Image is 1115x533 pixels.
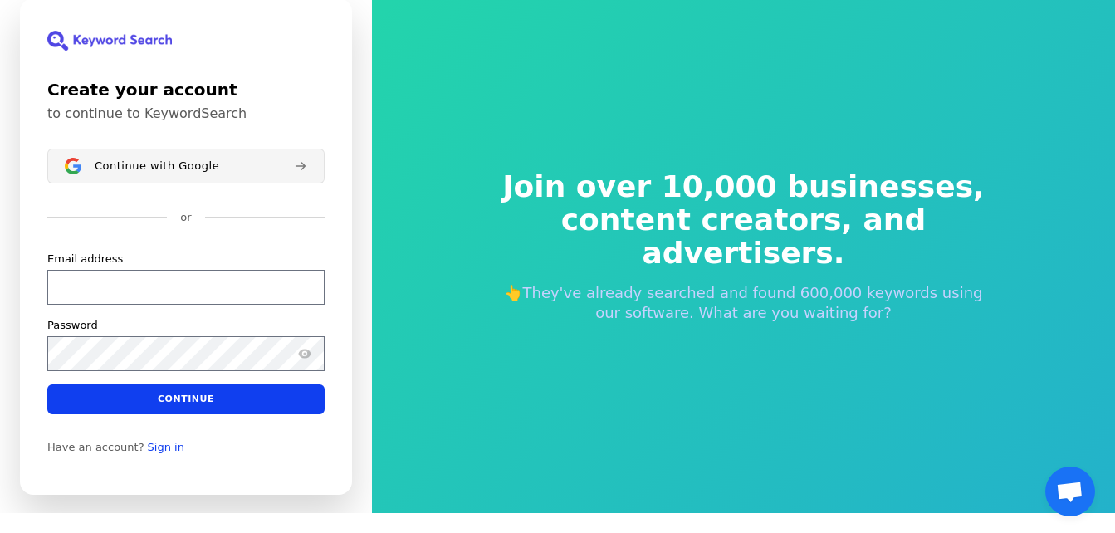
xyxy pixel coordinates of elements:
span: Continue with Google [95,159,219,173]
span: Have an account? [47,441,144,454]
span: Join over 10,000 businesses, [491,170,996,203]
button: Continue [47,384,325,414]
button: Sign in with GoogleContinue with Google [47,149,325,183]
h1: Create your account [47,77,325,102]
span: content creators, and advertisers. [491,203,996,270]
label: Email address [47,252,123,266]
p: 👆They've already searched and found 600,000 keywords using our software. What are you waiting for? [491,283,996,323]
p: or [180,210,191,225]
a: Open chat [1045,467,1095,516]
label: Password [47,318,98,333]
a: Sign in [148,441,184,454]
button: Show password [295,344,315,364]
img: KeywordSearch [47,31,172,51]
p: to continue to KeywordSearch [47,105,325,122]
img: Sign in with Google [65,158,81,174]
